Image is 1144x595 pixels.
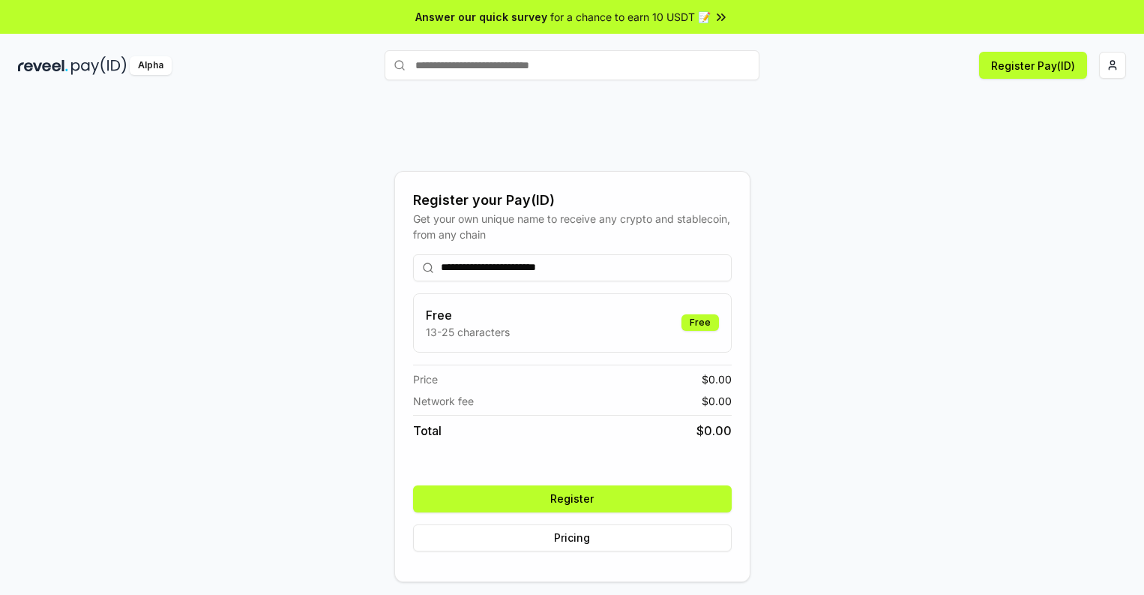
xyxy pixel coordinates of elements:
[415,9,547,25] span: Answer our quick survey
[413,422,442,440] span: Total
[550,9,711,25] span: for a chance to earn 10 USDT 📝
[681,314,719,331] div: Free
[413,485,732,512] button: Register
[426,306,510,324] h3: Free
[413,524,732,551] button: Pricing
[18,56,68,75] img: reveel_dark
[413,393,474,409] span: Network fee
[702,393,732,409] span: $ 0.00
[979,52,1087,79] button: Register Pay(ID)
[413,371,438,387] span: Price
[426,324,510,340] p: 13-25 characters
[413,211,732,242] div: Get your own unique name to receive any crypto and stablecoin, from any chain
[130,56,172,75] div: Alpha
[696,422,732,440] span: $ 0.00
[413,190,732,211] div: Register your Pay(ID)
[702,371,732,387] span: $ 0.00
[71,56,127,75] img: pay_id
